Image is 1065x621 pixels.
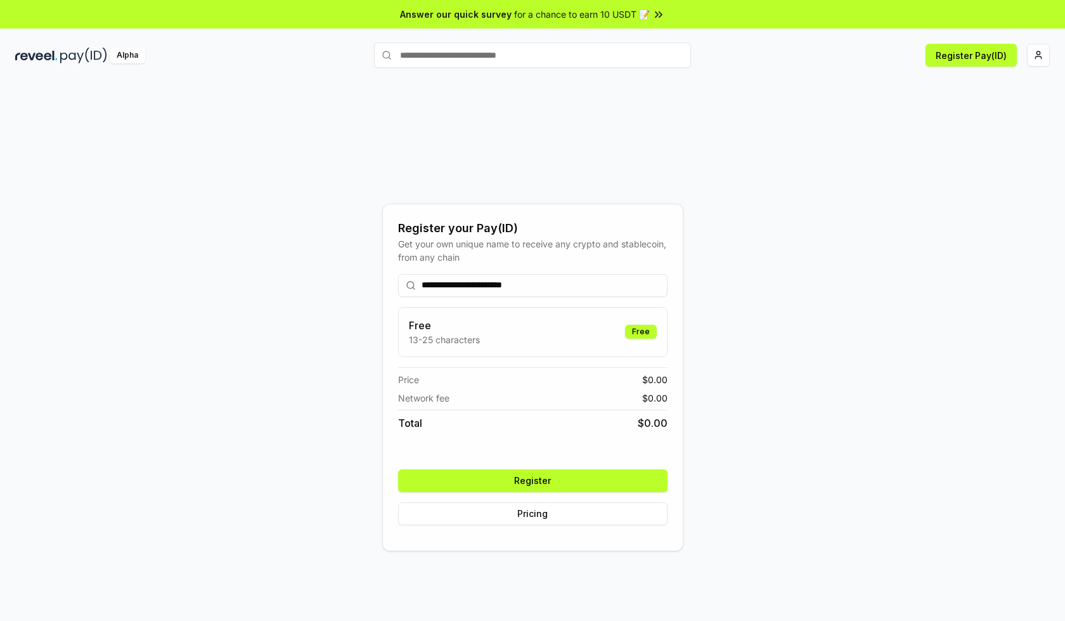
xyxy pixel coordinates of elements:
div: Free [625,325,657,339]
div: Get your own unique name to receive any crypto and stablecoin, from any chain [398,237,668,264]
img: pay_id [60,48,107,63]
h3: Free [409,318,480,333]
button: Register Pay(ID) [926,44,1017,67]
span: $ 0.00 [642,373,668,386]
button: Pricing [398,502,668,525]
div: Alpha [110,48,145,63]
span: Answer our quick survey [400,8,512,21]
span: for a chance to earn 10 USDT 📝 [514,8,650,21]
div: Register your Pay(ID) [398,219,668,237]
span: $ 0.00 [642,391,668,405]
img: reveel_dark [15,48,58,63]
p: 13-25 characters [409,333,480,346]
button: Register [398,469,668,492]
span: $ 0.00 [638,415,668,431]
span: Total [398,415,422,431]
span: Network fee [398,391,449,405]
span: Price [398,373,419,386]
